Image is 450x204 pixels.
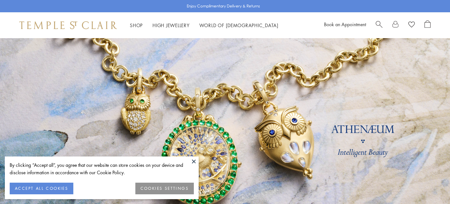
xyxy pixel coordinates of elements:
a: Search [376,20,382,30]
button: ACCEPT ALL COOKIES [10,183,73,194]
a: World of [DEMOGRAPHIC_DATA]World of [DEMOGRAPHIC_DATA] [199,22,278,28]
a: ShopShop [130,22,143,28]
a: High JewelleryHigh Jewellery [152,22,190,28]
nav: Main navigation [130,21,278,29]
a: View Wishlist [408,20,415,30]
a: Book an Appointment [324,21,366,27]
p: Enjoy Complimentary Delivery & Returns [187,3,260,9]
a: Open Shopping Bag [424,20,431,30]
div: By clicking “Accept all”, you agree that our website can store cookies on your device and disclos... [10,161,194,176]
img: Temple St. Clair [19,21,117,29]
button: COOKIES SETTINGS [135,183,194,194]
